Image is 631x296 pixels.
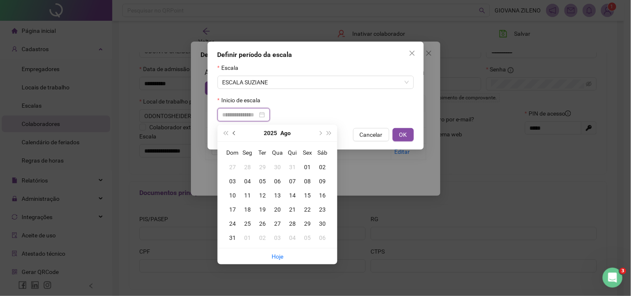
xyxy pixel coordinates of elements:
[225,177,240,186] div: 03
[255,188,270,202] td: 2025-08-12
[240,202,255,217] td: 2025-08-18
[270,174,285,188] td: 2025-08-06
[300,233,315,242] div: 05
[285,202,300,217] td: 2025-08-21
[315,163,330,172] div: 02
[315,188,330,202] td: 2025-08-16
[315,125,324,141] button: next-year
[255,191,270,200] div: 12
[240,145,255,160] th: Seg
[270,219,285,228] div: 27
[225,231,240,245] td: 2025-08-31
[255,145,270,160] th: Ter
[315,177,330,186] div: 09
[285,231,300,245] td: 2025-09-04
[240,231,255,245] td: 2025-09-01
[300,217,315,231] td: 2025-08-29
[255,219,270,228] div: 26
[218,96,266,105] label: Inicio de escala
[300,188,315,202] td: 2025-08-15
[240,177,255,186] div: 04
[270,233,285,242] div: 03
[218,63,244,72] label: Escala
[285,145,300,160] th: Qui
[223,76,409,89] span: ESCALA SUZIANE
[255,202,270,217] td: 2025-08-19
[285,219,300,228] div: 28
[225,205,240,214] div: 17
[315,174,330,188] td: 2025-08-09
[264,125,277,141] button: year panel
[315,219,330,228] div: 30
[300,202,315,217] td: 2025-08-22
[270,202,285,217] td: 2025-08-20
[225,174,240,188] td: 2025-08-03
[240,160,255,174] td: 2025-07-28
[270,145,285,160] th: Qua
[285,233,300,242] div: 04
[285,174,300,188] td: 2025-08-07
[270,160,285,174] td: 2025-07-30
[270,191,285,200] div: 13
[353,128,389,141] button: Cancelar
[240,233,255,242] div: 01
[315,233,330,242] div: 06
[270,188,285,202] td: 2025-08-13
[225,191,240,200] div: 10
[300,160,315,174] td: 2025-08-01
[240,191,255,200] div: 11
[409,50,416,57] span: close
[255,231,270,245] td: 2025-09-02
[393,128,414,141] button: OK
[225,145,240,160] th: Dom
[255,163,270,172] div: 29
[270,205,285,214] div: 20
[300,145,315,160] th: Sex
[360,130,383,139] span: Cancelar
[272,253,283,260] a: Hoje
[315,191,330,200] div: 16
[240,188,255,202] td: 2025-08-11
[399,130,407,139] span: OK
[255,217,270,231] td: 2025-08-26
[240,219,255,228] div: 25
[270,217,285,231] td: 2025-08-27
[285,177,300,186] div: 07
[255,160,270,174] td: 2025-07-29
[603,268,623,288] iframe: Intercom live chat
[270,163,285,172] div: 30
[225,160,240,174] td: 2025-07-27
[315,217,330,231] td: 2025-08-30
[255,177,270,186] div: 05
[300,163,315,172] div: 01
[285,163,300,172] div: 31
[255,174,270,188] td: 2025-08-05
[225,188,240,202] td: 2025-08-10
[620,268,626,274] span: 3
[300,231,315,245] td: 2025-09-05
[300,177,315,186] div: 08
[315,205,330,214] div: 23
[406,47,419,60] button: Close
[285,160,300,174] td: 2025-07-31
[255,233,270,242] div: 02
[285,205,300,214] div: 21
[300,205,315,214] div: 22
[325,125,334,141] button: super-next-year
[315,160,330,174] td: 2025-08-02
[225,202,240,217] td: 2025-08-17
[285,217,300,231] td: 2025-08-28
[221,125,230,141] button: super-prev-year
[270,231,285,245] td: 2025-09-03
[285,188,300,202] td: 2025-08-14
[240,217,255,231] td: 2025-08-25
[315,145,330,160] th: Sáb
[300,191,315,200] div: 15
[225,217,240,231] td: 2025-08-24
[270,177,285,186] div: 06
[255,205,270,214] div: 19
[285,191,300,200] div: 14
[315,202,330,217] td: 2025-08-23
[225,233,240,242] div: 31
[281,125,291,141] button: month panel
